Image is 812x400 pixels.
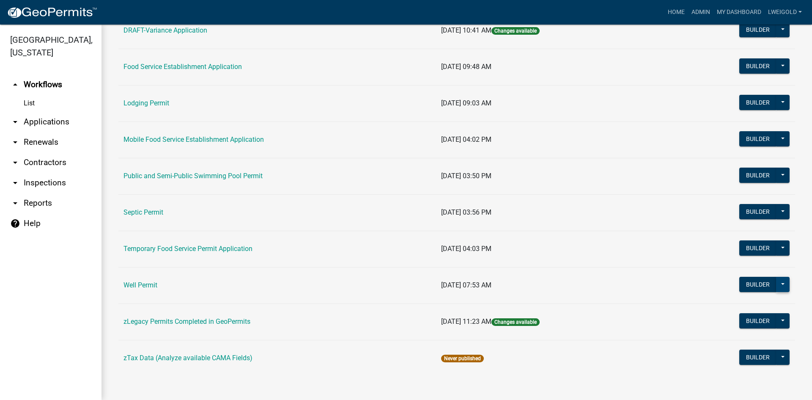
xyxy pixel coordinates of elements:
i: arrow_drop_down [10,117,20,127]
span: [DATE] 04:02 PM [441,135,491,143]
i: arrow_drop_down [10,198,20,208]
i: arrow_drop_down [10,157,20,168]
a: Septic Permit [123,208,163,216]
span: [DATE] 09:48 AM [441,63,491,71]
i: help [10,218,20,229]
button: Builder [739,95,776,110]
a: My Dashboard [713,4,765,20]
span: [DATE] 03:50 PM [441,172,491,180]
a: lweigold [765,4,805,20]
button: Builder [739,204,776,219]
button: Builder [739,313,776,328]
a: DRAFT-Variance Application [123,26,207,34]
a: Well Permit [123,281,157,289]
span: Changes available [491,318,540,326]
button: Builder [739,350,776,365]
span: [DATE] 09:03 AM [441,99,491,107]
button: Builder [739,22,776,37]
a: Admin [688,4,713,20]
a: Public and Semi-Public Swimming Pool Permit [123,172,263,180]
i: arrow_drop_down [10,137,20,147]
span: [DATE] 11:23 AM [441,317,491,326]
button: Builder [739,58,776,74]
span: [DATE] 04:03 PM [441,245,491,253]
a: zLegacy Permits Completed in GeoPermits [123,317,250,326]
button: Builder [739,131,776,146]
span: [DATE] 07:53 AM [441,281,491,289]
a: Home [664,4,688,20]
button: Builder [739,277,776,292]
button: Builder [739,240,776,256]
button: Builder [739,168,776,183]
i: arrow_drop_down [10,178,20,188]
a: Food Service Establishment Application [123,63,242,71]
a: Mobile Food Service Establishment Application [123,135,264,143]
span: Changes available [491,27,540,35]
a: Temporary Food Service Permit Application [123,245,252,253]
span: [DATE] 03:56 PM [441,208,491,216]
i: arrow_drop_up [10,80,20,90]
a: Lodging Permit [123,99,169,107]
span: Never published [441,355,484,362]
a: zTax Data (Analyze available CAMA Fields) [123,354,252,362]
span: [DATE] 10:41 AM [441,26,491,34]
